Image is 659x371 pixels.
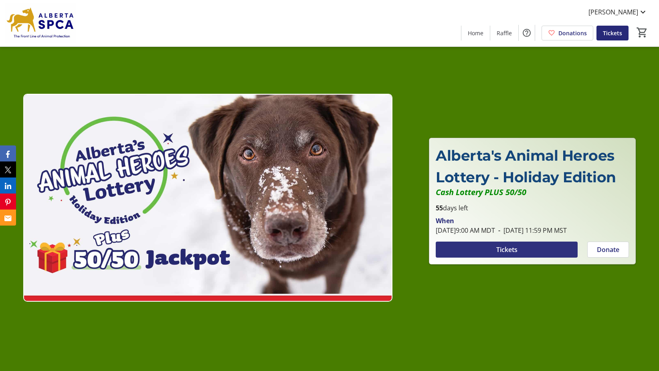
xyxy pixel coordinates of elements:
[603,29,622,37] span: Tickets
[558,29,587,37] span: Donations
[582,6,654,18] button: [PERSON_NAME]
[495,226,567,235] span: [DATE] 11:59 PM MST
[596,26,629,40] a: Tickets
[597,245,619,254] span: Donate
[496,245,517,254] span: Tickets
[490,26,518,40] a: Raffle
[436,216,454,226] div: When
[587,242,629,258] button: Donate
[436,203,629,213] p: days left
[436,226,495,235] span: [DATE] 9:00 AM MDT
[461,26,490,40] a: Home
[436,204,443,212] span: 55
[23,94,392,301] img: Campaign CTA Media Photo
[468,29,483,37] span: Home
[436,187,526,198] em: Cash Lottery PLUS 50/50
[5,3,76,43] img: Alberta SPCA's Logo
[497,29,512,37] span: Raffle
[436,147,616,186] span: Alberta's Animal Heroes Lottery - Holiday Edition
[588,7,638,17] span: [PERSON_NAME]
[495,226,503,235] span: -
[635,25,649,40] button: Cart
[436,242,578,258] button: Tickets
[519,25,535,41] button: Help
[542,26,593,40] a: Donations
